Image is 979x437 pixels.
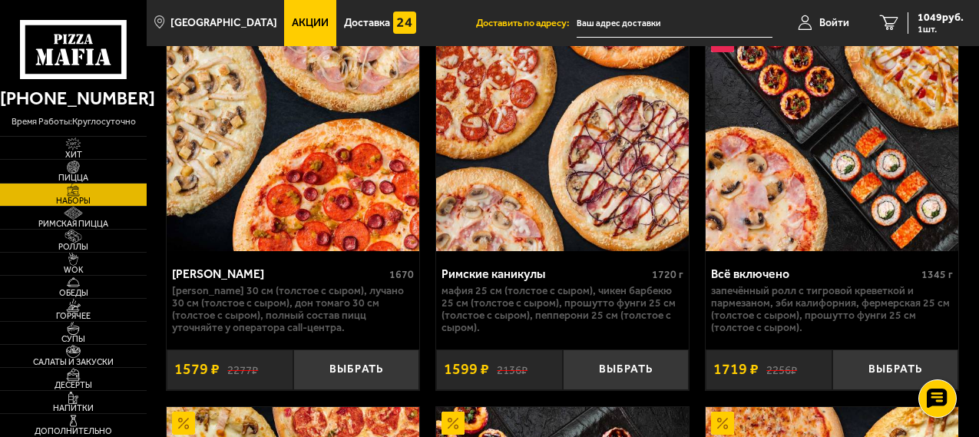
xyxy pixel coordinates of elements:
[172,285,414,334] p: [PERSON_NAME] 30 см (толстое с сыром), Лучано 30 см (толстое с сыром), Дон Томаго 30 см (толстое ...
[497,363,528,376] s: 2136 ₽
[170,18,277,28] span: [GEOGRAPHIC_DATA]
[577,9,772,38] input: Ваш адрес доставки
[563,349,690,390] button: Выбрать
[442,412,465,435] img: Акционный
[832,349,959,390] button: Выбрать
[442,285,683,334] p: Мафия 25 см (толстое с сыром), Чикен Барбекю 25 см (толстое с сыром), Прошутто Фунги 25 см (толст...
[292,18,329,28] span: Акции
[393,12,416,35] img: 15daf4d41897b9f0e9f617042186c801.svg
[172,412,195,435] img: Акционный
[476,18,577,28] span: Доставить по адресу:
[652,268,683,281] span: 1720 г
[819,18,849,28] span: Войти
[713,362,759,377] span: 1719 ₽
[344,18,390,28] span: Доставка
[174,362,220,377] span: 1579 ₽
[227,363,258,376] s: 2277 ₽
[444,362,489,377] span: 1599 ₽
[711,412,734,435] img: Акционный
[918,12,964,23] span: 1049 руб.
[766,363,797,376] s: 2256 ₽
[442,267,648,281] div: Римские каникулы
[918,25,964,34] span: 1 шт.
[711,285,953,334] p: Запечённый ролл с тигровой креветкой и пармезаном, Эби Калифорния, Фермерская 25 см (толстое с сы...
[711,267,918,281] div: Всё включено
[389,268,414,281] span: 1670
[921,268,953,281] span: 1345 г
[293,349,420,390] button: Выбрать
[172,267,385,281] div: [PERSON_NAME]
